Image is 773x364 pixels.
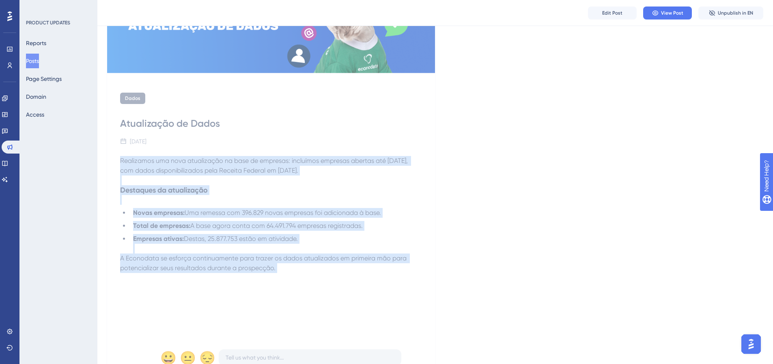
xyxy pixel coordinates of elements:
div: [DATE] [130,136,146,146]
button: View Post [643,6,692,19]
button: Edit Post [588,6,637,19]
button: Domain [26,89,46,104]
button: Unpublish in EN [698,6,763,19]
span: A Econodata se esforça continuamente para trazer os dados atualizados em primeira mão para potenc... [120,254,408,272]
button: Posts [26,54,39,68]
div: PRODUCT UPDATES [26,19,70,26]
strong: Empresas ativas: [133,235,184,243]
strong: Novas empresas: [133,209,185,217]
span: Uma remessa com 396.829 novas empresas foi adicionada à base. [185,209,381,217]
span: Unpublish in EN [718,10,753,16]
span: Need Help? [19,2,51,12]
div: Dados [120,93,145,104]
button: Access [26,107,44,122]
span: A base agora conta com [190,222,265,230]
button: Page Settings [26,71,62,86]
strong: Destaques da atualização [120,186,208,195]
button: Reports [26,36,46,50]
span: Destas, 25.877.753 estão em atividade. [184,235,298,243]
div: Atualização de Dados [120,117,422,130]
span: 64.491.794 empresas registradas. [267,222,363,230]
strong: Total de empresas: [133,222,190,230]
span: Realizamos uma nova atualização na base de empresas: incluímos empresas abertas até [DATE], com d... [120,157,409,174]
span: View Post [661,10,683,16]
span: Edit Post [602,10,622,16]
iframe: UserGuiding AI Assistant Launcher [739,332,763,356]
